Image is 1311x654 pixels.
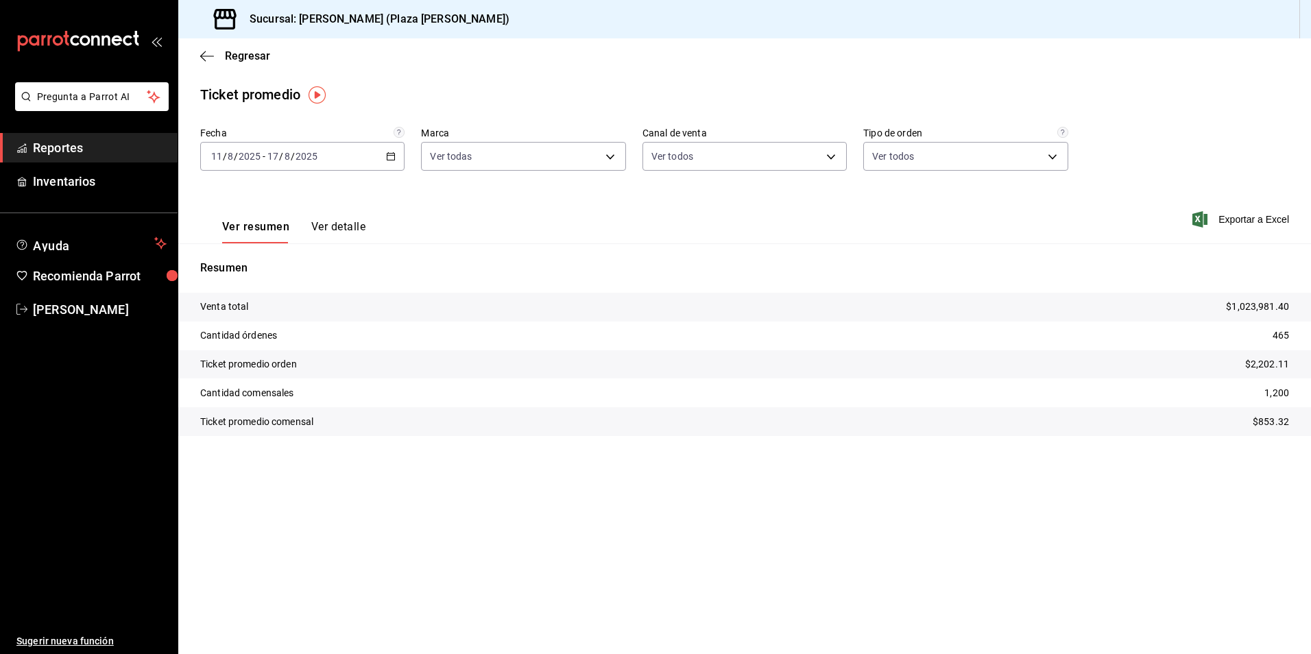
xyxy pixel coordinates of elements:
span: / [291,151,295,162]
button: Ver resumen [222,220,289,243]
svg: Todas las órdenes contabilizan 1 comensal a excepción de órdenes de mesa con comensales obligator... [1057,127,1068,138]
button: Regresar [200,49,270,62]
img: Tooltip marker [309,86,326,104]
div: Ticket promedio [200,84,300,105]
p: Resumen [200,260,1289,276]
button: open_drawer_menu [151,36,162,47]
p: $1,023,981.40 [1226,300,1289,314]
span: [PERSON_NAME] [33,300,167,319]
input: ---- [238,151,261,162]
div: navigation tabs [222,220,365,243]
span: / [223,151,227,162]
span: Inventarios [33,172,167,191]
svg: Información delimitada a máximo 62 días. [394,127,405,138]
label: Marca [421,128,625,138]
button: Exportar a Excel [1195,211,1289,228]
p: $2,202.11 [1245,357,1289,372]
p: Ticket promedio comensal [200,415,313,429]
p: Cantidad órdenes [200,328,277,343]
span: Ayuda [33,235,149,252]
span: Regresar [225,49,270,62]
input: -- [284,151,291,162]
span: Ver todas [430,149,472,163]
input: -- [211,151,223,162]
label: Fecha [200,128,405,138]
span: Sugerir nueva función [16,634,167,649]
p: 465 [1273,328,1289,343]
span: Ver todos [872,149,914,163]
span: / [234,151,238,162]
h3: Sucursal: [PERSON_NAME] (Plaza [PERSON_NAME]) [239,11,509,27]
p: Cantidad comensales [200,386,294,400]
span: Ver todos [651,149,693,163]
span: - [263,151,265,162]
span: Reportes [33,138,167,157]
input: ---- [295,151,318,162]
p: 1,200 [1264,386,1289,400]
label: Canal de venta [642,128,847,138]
input: -- [227,151,234,162]
p: Ticket promedio orden [200,357,297,372]
button: Ver detalle [311,220,365,243]
p: $853.32 [1253,415,1289,429]
span: Pregunta a Parrot AI [37,90,147,104]
a: Pregunta a Parrot AI [10,99,169,114]
input: -- [267,151,279,162]
span: Recomienda Parrot [33,267,167,285]
span: / [279,151,283,162]
button: Pregunta a Parrot AI [15,82,169,111]
p: Venta total [200,300,248,314]
label: Tipo de orden [863,128,1068,138]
